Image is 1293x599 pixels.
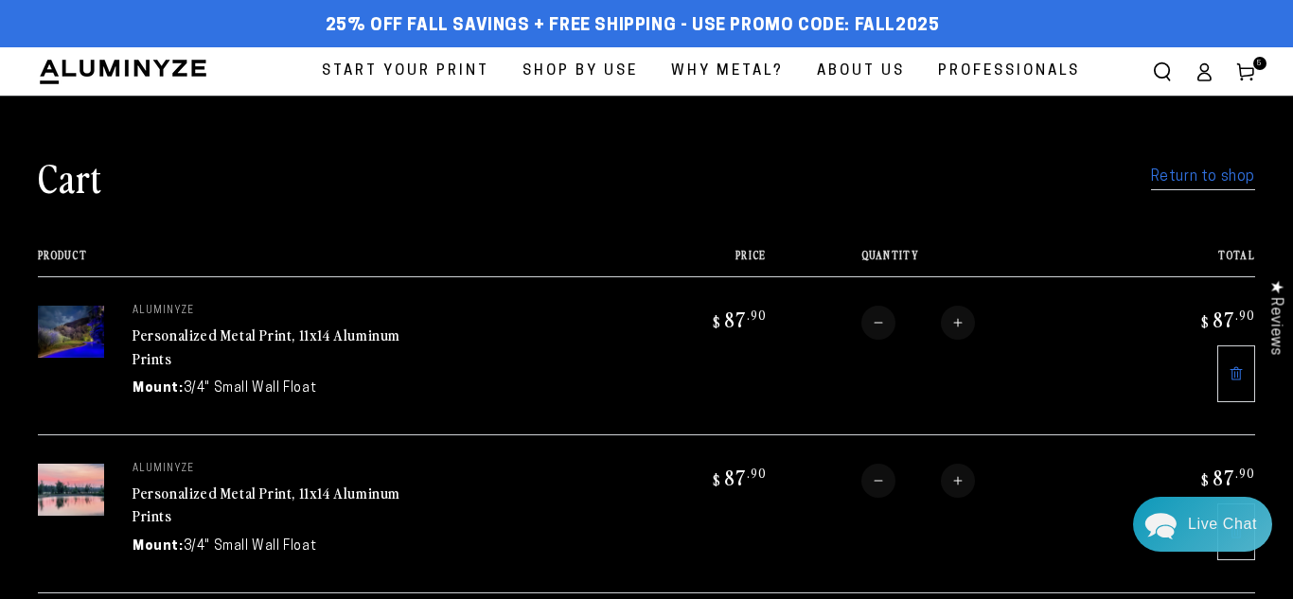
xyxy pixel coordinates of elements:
a: Personalized Metal Print, 11x14 Aluminum Prints [133,324,400,369]
bdi: 87 [710,464,767,490]
span: Why Metal? [671,59,784,84]
span: $ [1201,470,1210,489]
th: Price [625,249,767,276]
a: About Us [803,47,919,96]
th: Total [1113,249,1255,276]
dt: Mount: [133,537,184,556]
span: About Us [817,59,905,84]
img: 11"x14" Rectangle White Glossy Aluminyzed Photo [38,306,104,358]
a: Return to shop [1151,164,1255,191]
sup: .90 [1235,307,1255,323]
dd: 3/4" Small Wall Float [184,379,317,398]
span: $ [713,470,721,489]
img: 11"x14" Rectangle White Glossy Aluminyzed Photo [38,464,104,516]
a: Shop By Use [508,47,652,96]
sup: .90 [1235,465,1255,481]
h1: Cart [38,152,102,202]
span: Professionals [938,59,1080,84]
sup: .90 [747,307,767,323]
dt: Mount: [133,379,184,398]
a: Personalized Metal Print, 11x14 Aluminum Prints [133,482,400,527]
div: Contact Us Directly [1188,497,1257,552]
summary: Search our site [1142,51,1183,93]
a: Why Metal? [657,47,798,96]
p: aluminyze [133,464,416,475]
div: Chat widget toggle [1133,497,1272,552]
a: Professionals [924,47,1094,96]
span: Shop By Use [523,59,638,84]
img: Aluminyze [38,58,208,86]
div: Click to open Judge.me floating reviews tab [1257,265,1293,370]
sup: .90 [747,465,767,481]
bdi: 87 [710,306,767,332]
a: Start Your Print [308,47,504,96]
bdi: 87 [1198,306,1255,332]
th: Quantity [767,249,1113,276]
input: Quantity for Personalized Metal Print, 11x14 Aluminum Prints [895,464,941,498]
span: Start Your Print [322,59,489,84]
dd: 3/4" Small Wall Float [184,537,317,556]
span: $ [713,312,721,331]
p: aluminyze [133,306,416,317]
input: Quantity for Personalized Metal Print, 11x14 Aluminum Prints [895,306,941,340]
span: $ [1201,312,1210,331]
a: Remove 11"x14" Rectangle White Glossy Aluminyzed Photo [1217,345,1255,402]
span: 5 [1257,57,1263,70]
bdi: 87 [1198,464,1255,490]
th: Product [38,249,625,276]
span: 25% off FALL Savings + Free Shipping - Use Promo Code: FALL2025 [326,16,940,37]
